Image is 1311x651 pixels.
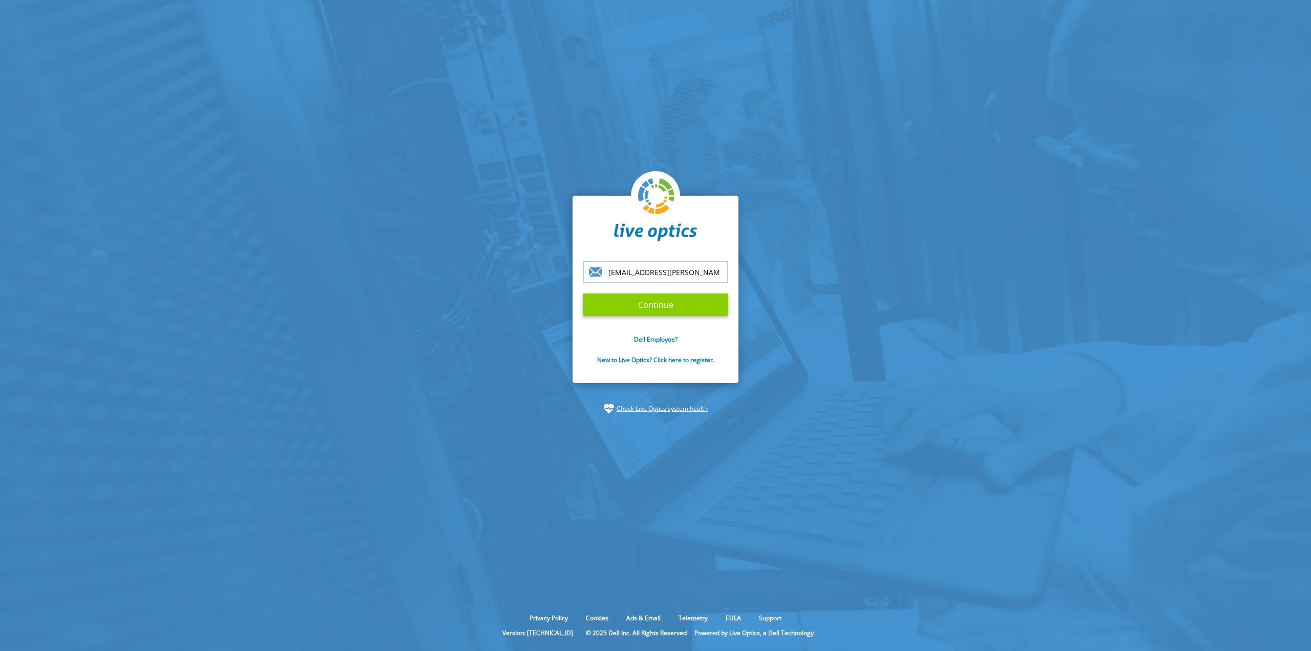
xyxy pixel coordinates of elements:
[522,614,576,622] a: Privacy Policy
[597,355,714,364] a: New to Live Optics? Click here to register.
[604,404,614,414] img: status-check-icon.svg
[578,614,616,622] a: Cookies
[619,614,668,622] a: Ads & Email
[694,628,814,637] li: Powered by Live Optics, a Dell Technology
[581,628,692,637] li: © 2025 Dell Inc. All Rights Reserved
[617,404,708,414] a: Check Live Optics system health
[671,614,715,622] a: Telemetry
[583,261,728,283] input: email@address.com
[751,614,789,622] a: Support
[614,223,697,242] img: liveoptics-word.svg
[638,178,675,215] img: liveoptics-logo.svg
[634,335,678,344] a: Dell Employee?
[583,293,728,316] input: Continue
[497,628,578,637] li: Version: [TECHNICAL_ID]
[718,614,749,622] a: EULA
